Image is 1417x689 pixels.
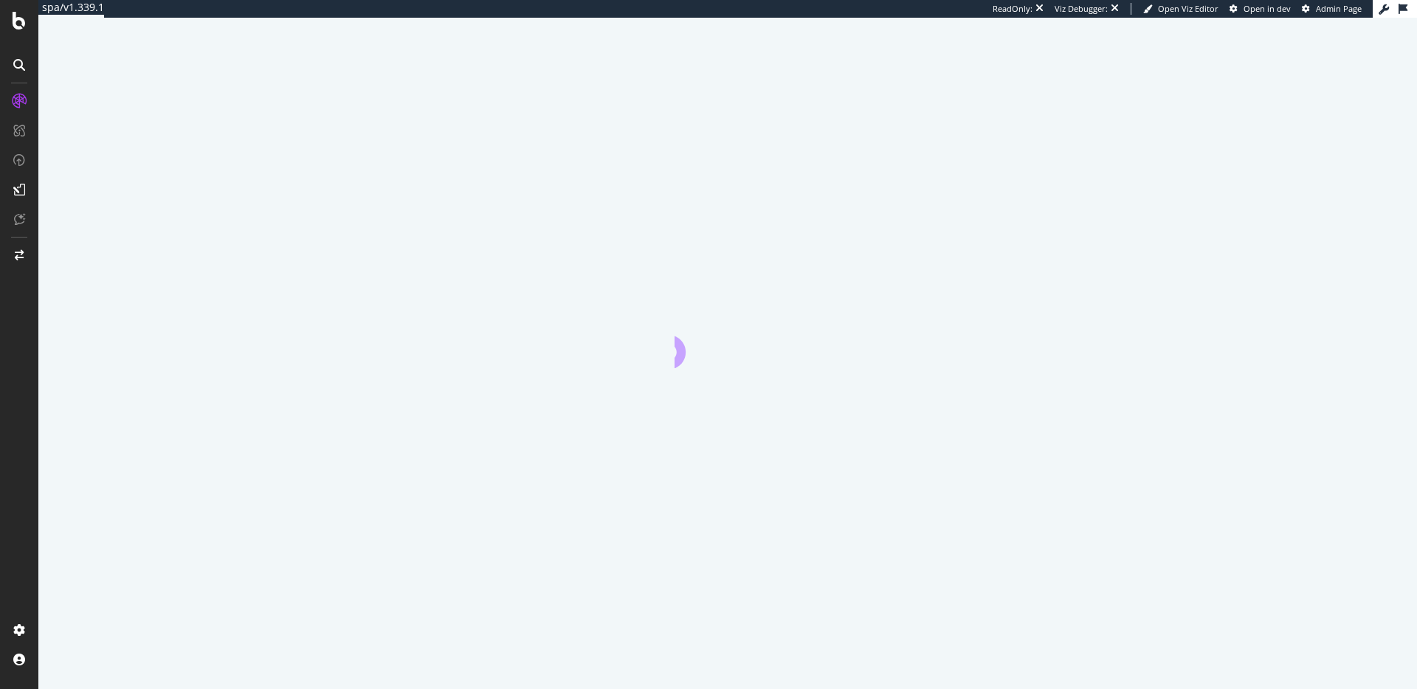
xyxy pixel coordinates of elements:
[1302,3,1362,15] a: Admin Page
[1230,3,1291,15] a: Open in dev
[1143,3,1218,15] a: Open Viz Editor
[1055,3,1108,15] div: Viz Debugger:
[1158,3,1218,14] span: Open Viz Editor
[1316,3,1362,14] span: Admin Page
[993,3,1032,15] div: ReadOnly:
[1244,3,1291,14] span: Open in dev
[675,315,781,368] div: animation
